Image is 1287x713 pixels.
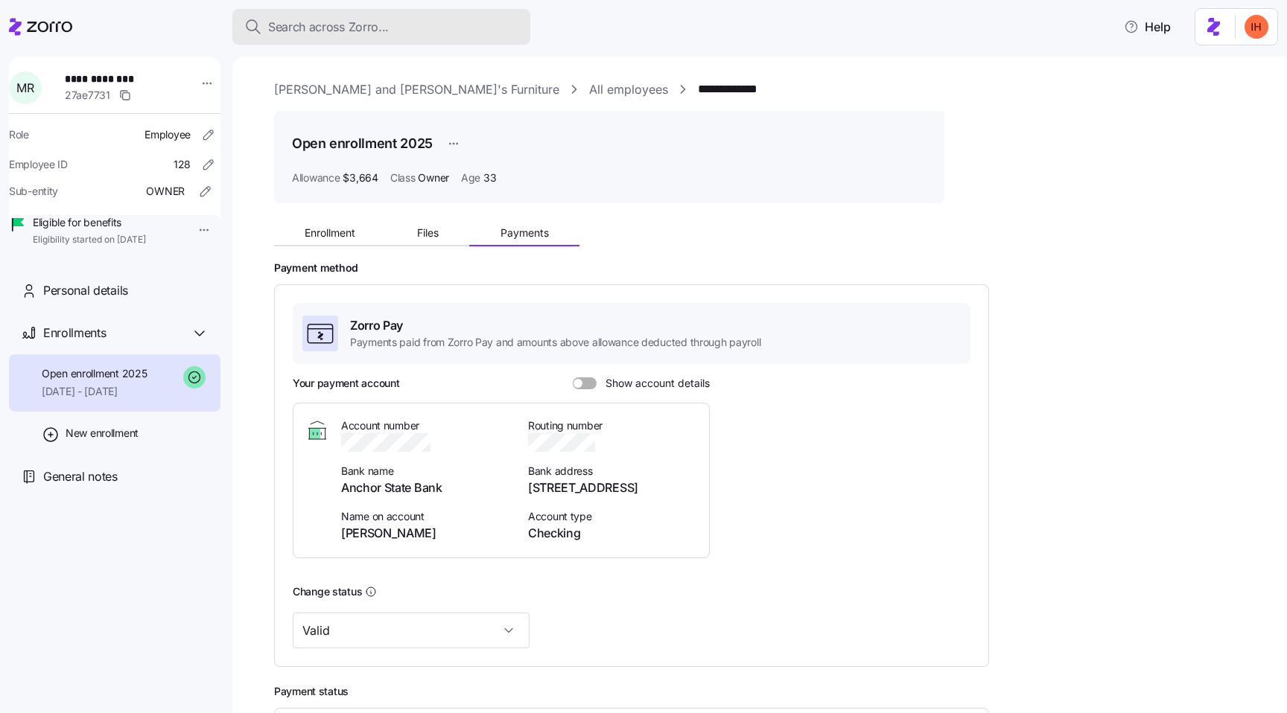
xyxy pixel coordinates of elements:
[9,157,68,172] span: Employee ID
[43,324,106,342] span: Enrollments
[274,685,1266,699] h2: Payment status
[43,281,128,300] span: Personal details
[461,170,480,185] span: Age
[528,464,697,479] span: Bank address
[174,157,191,172] span: 128
[418,170,449,185] span: Owner
[144,127,191,142] span: Employee
[341,524,510,543] span: [PERSON_NAME]
[293,376,399,391] h3: Your payment account
[341,464,510,479] span: Bank name
[528,479,697,497] span: [STREET_ADDRESS]
[417,228,439,238] span: Files
[9,127,29,142] span: Role
[589,80,668,99] a: All employees
[1245,15,1268,39] img: f3711480c2c985a33e19d88a07d4c111
[293,584,362,599] h3: Change status
[305,228,355,238] span: Enrollment
[292,134,433,153] h1: Open enrollment 2025
[274,261,1266,275] h2: Payment method
[42,366,147,381] span: Open enrollment 2025
[274,80,559,99] a: [PERSON_NAME] and [PERSON_NAME]'s Furniture
[146,184,185,199] span: OWNER
[16,82,34,94] span: M R
[350,316,760,335] span: Zorro Pay
[341,509,510,524] span: Name on account
[528,524,697,543] span: Checking
[483,170,496,185] span: 33
[343,170,378,185] span: $3,664
[268,18,389,36] span: Search across Zorro...
[528,509,697,524] span: Account type
[500,228,549,238] span: Payments
[597,377,710,389] span: Show account details
[9,184,58,199] span: Sub-entity
[66,426,139,441] span: New enrollment
[390,170,416,185] span: Class
[341,418,510,433] span: Account number
[43,467,118,486] span: General notes
[350,335,760,350] span: Payments paid from Zorro Pay and amounts above allowance deducted through payroll
[42,384,147,399] span: [DATE] - [DATE]
[33,234,146,246] span: Eligibility started on [DATE]
[232,9,530,45] button: Search across Zorro...
[292,170,340,185] span: Allowance
[528,418,697,433] span: Routing number
[341,479,510,497] span: Anchor State Bank
[1124,18,1171,36] span: Help
[65,88,110,103] span: 27ae7731
[33,215,146,230] span: Eligible for benefits
[1112,12,1183,42] button: Help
